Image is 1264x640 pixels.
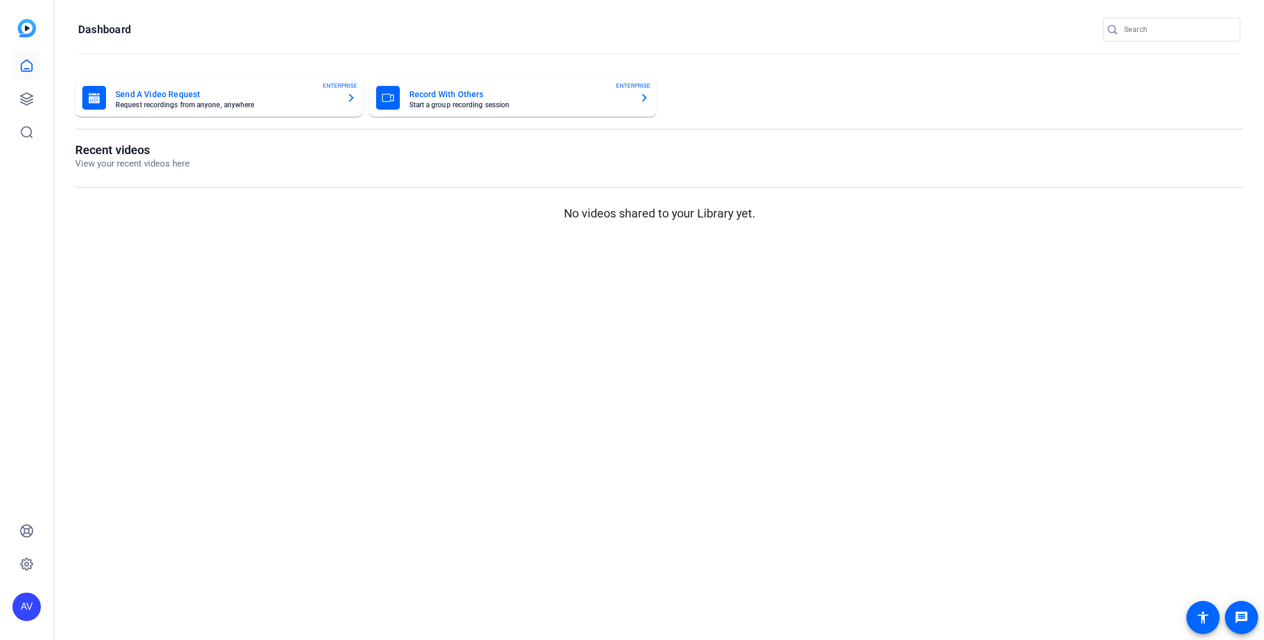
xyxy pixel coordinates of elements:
mat-icon: accessibility [1196,610,1210,625]
input: Search [1124,23,1231,37]
mat-card-title: Record With Others [409,87,631,101]
mat-card-title: Send A Video Request [116,87,337,101]
span: ENTERPRISE [323,81,357,90]
p: No videos shared to your Library yet. [75,204,1243,222]
span: ENTERPRISE [616,81,650,90]
p: View your recent videos here [75,157,190,171]
button: Record With OthersStart a group recording sessionENTERPRISE [369,79,657,117]
mat-card-subtitle: Start a group recording session [409,101,631,108]
h1: Dashboard [78,23,131,37]
mat-icon: message [1234,610,1249,625]
h1: Recent videos [75,143,190,157]
img: blue-gradient.svg [18,19,36,37]
div: AV [12,593,41,621]
button: Send A Video RequestRequest recordings from anyone, anywhereENTERPRISE [75,79,363,117]
mat-card-subtitle: Request recordings from anyone, anywhere [116,101,337,108]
